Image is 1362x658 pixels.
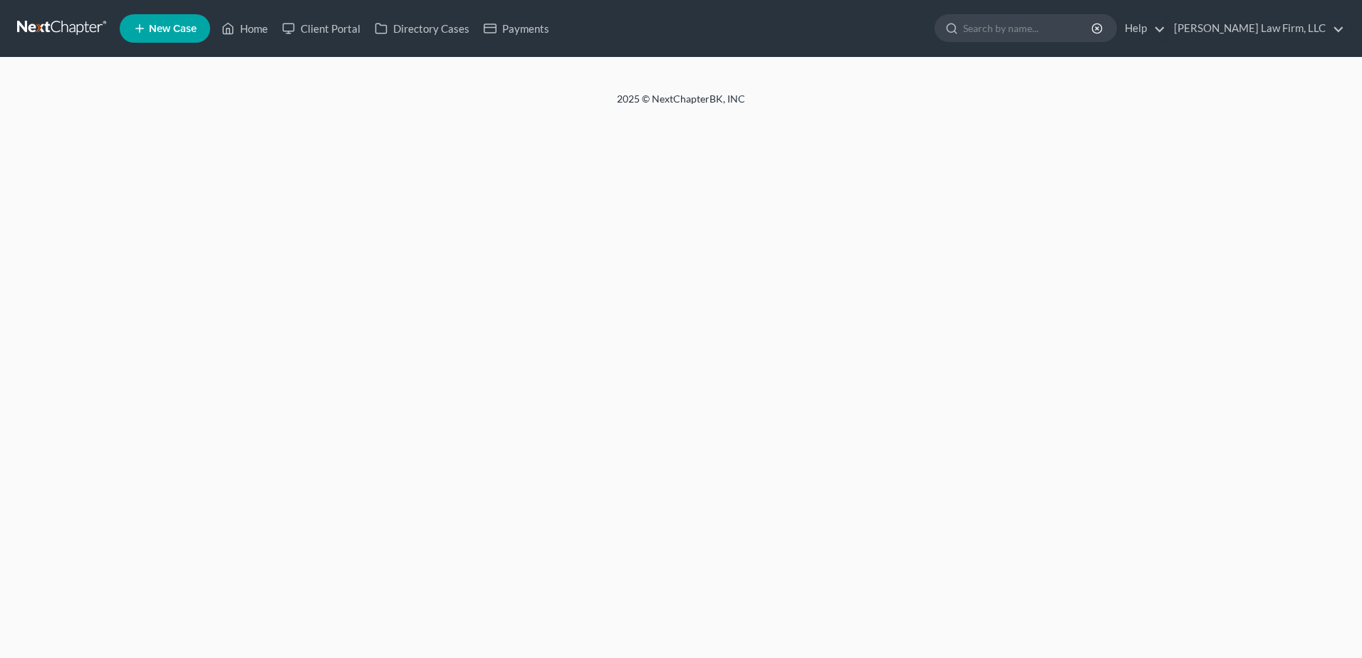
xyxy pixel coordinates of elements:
input: Search by name... [963,15,1093,41]
a: Help [1118,16,1165,41]
div: 2025 © NextChapterBK, INC [275,92,1087,117]
span: New Case [149,23,197,34]
a: Client Portal [275,16,368,41]
a: Payments [477,16,556,41]
a: Home [214,16,275,41]
a: Directory Cases [368,16,477,41]
a: [PERSON_NAME] Law Firm, LLC [1167,16,1344,41]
